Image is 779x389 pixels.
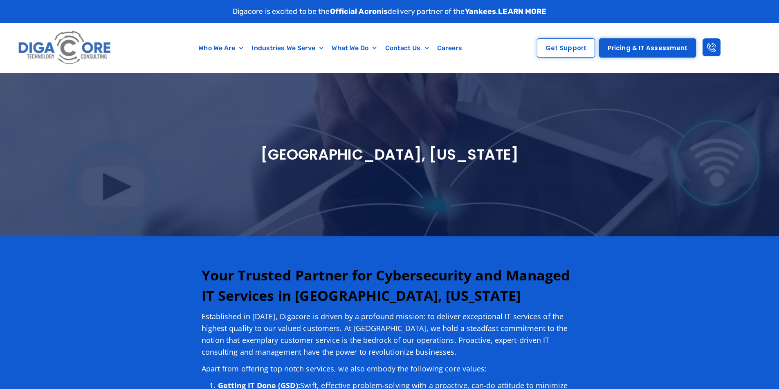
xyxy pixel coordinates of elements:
img: Digacore logo 1 [16,27,114,69]
h1: [GEOGRAPHIC_DATA], [US_STATE] [128,145,651,164]
strong: Yankees [465,7,496,16]
span: Get Support [546,45,586,51]
strong: Official Acronis [330,7,388,16]
a: Industries We Serve [247,39,328,58]
span: Pricing & IT Assessment [608,45,687,51]
b: Your Trusted Partner for Cybersecurity and Managed IT Services in [GEOGRAPHIC_DATA], [US_STATE] [202,266,570,305]
span: Established in [DATE], Digacore is driven by a profound mission: to deliver exceptional IT servic... [202,311,568,357]
p: Digacore is excited to be the delivery partner of the . [233,6,547,17]
a: What We Do [328,39,381,58]
a: Who We Are [194,39,247,58]
a: Pricing & IT Assessment [599,38,696,58]
a: Contact Us [381,39,433,58]
a: Careers [433,39,467,58]
a: Get Support [537,38,595,58]
a: LEARN MORE [498,7,546,16]
span: Apart from offering top notch services, we also embody the following core values: [202,364,487,373]
nav: Menu [153,39,508,58]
